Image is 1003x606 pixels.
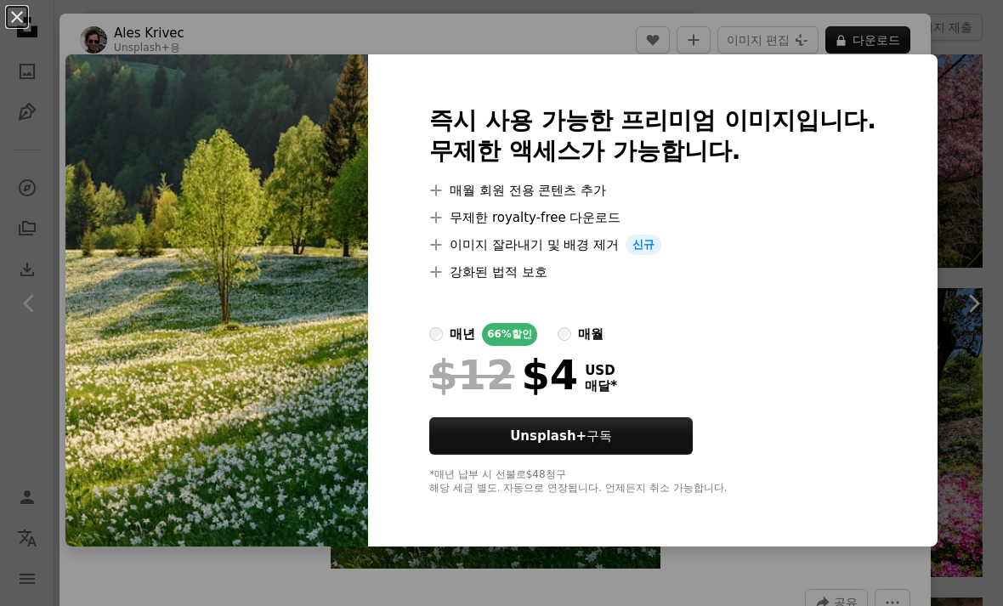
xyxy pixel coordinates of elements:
[429,262,876,282] li: 강화된 법적 보호
[578,324,603,344] div: 매월
[626,235,661,255] span: 신규
[429,417,693,455] button: Unsplash+구독
[558,327,571,341] input: 매월
[482,323,537,346] div: 66% 할인
[429,327,443,341] input: 매년66%할인
[450,324,475,344] div: 매년
[429,235,876,255] li: 이미지 잘라내기 및 배경 제거
[429,105,876,167] h2: 즉시 사용 가능한 프리미엄 이미지입니다. 무제한 액세스가 가능합니다.
[429,180,876,201] li: 매월 회원 전용 콘텐츠 추가
[429,353,578,397] div: $4
[65,54,368,547] img: premium_photo-1667121496133-3975a3515c06
[510,428,586,444] strong: Unsplash+
[585,363,617,378] span: USD
[429,353,514,397] span: $12
[429,207,876,228] li: 무제한 royalty-free 다운로드
[429,468,876,496] div: *매년 납부 시 선불로 $48 청구 해당 세금 별도. 자동으로 연장됩니다. 언제든지 취소 가능합니다.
